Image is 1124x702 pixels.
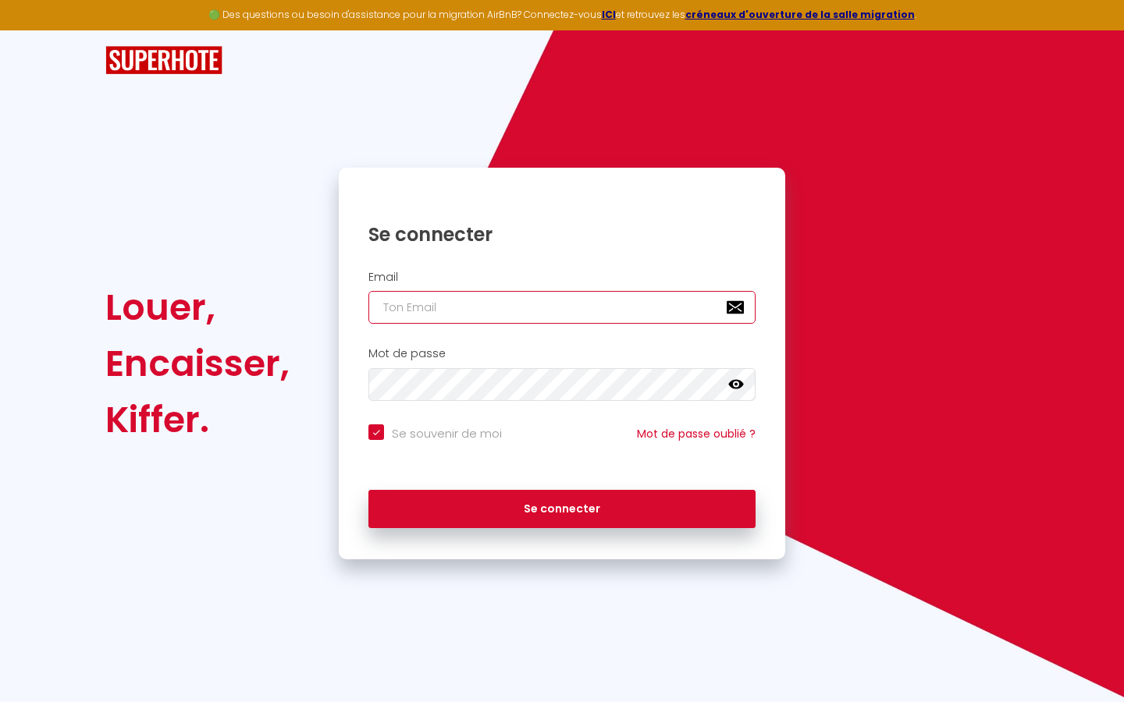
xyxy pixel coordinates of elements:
[105,46,222,75] img: SuperHote logo
[368,271,756,284] h2: Email
[602,8,616,21] a: ICI
[637,426,756,441] a: Mot de passe oublié ?
[368,222,756,246] h1: Se connecter
[105,335,290,392] div: Encaisser,
[105,392,290,448] div: Kiffer.
[368,291,756,324] input: Ton Email
[685,8,915,21] a: créneaux d'ouverture de la salle migration
[12,6,59,53] button: Ouvrir le widget de chat LiveChat
[105,279,290,335] div: Louer,
[368,490,756,529] button: Se connecter
[368,347,756,360] h2: Mot de passe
